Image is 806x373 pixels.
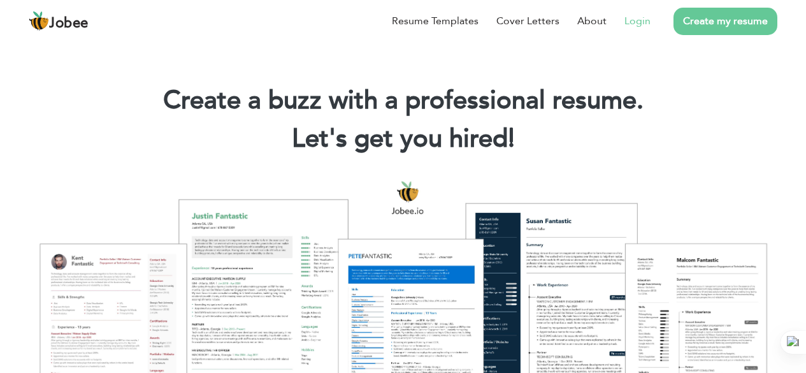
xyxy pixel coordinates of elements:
[508,121,514,156] span: |
[496,13,559,29] a: Cover Letters
[49,17,89,31] span: Jobee
[29,11,89,31] a: Jobee
[577,13,607,29] a: About
[673,8,777,35] a: Create my resume
[354,121,515,156] span: get you hired!
[19,84,787,117] h1: Create a buzz with a professional resume.
[29,11,49,31] img: jobee.io
[19,122,787,156] h2: Let's
[392,13,479,29] a: Resume Templates
[624,13,651,29] a: Login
